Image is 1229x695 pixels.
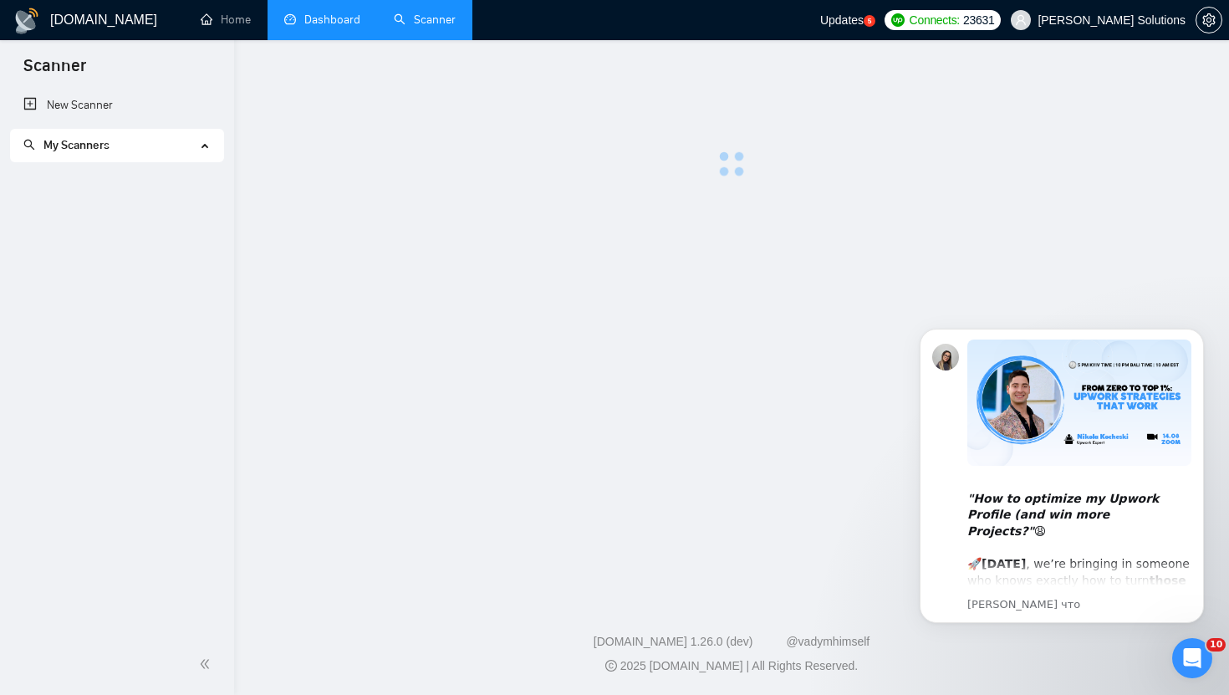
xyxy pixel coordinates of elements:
span: search [23,139,35,151]
a: 5 [864,15,875,27]
a: [DOMAIN_NAME] 1.26.0 (dev) [594,635,753,648]
span: Updates [820,13,864,27]
span: Scanner [10,54,99,89]
li: New Scanner [10,89,223,122]
a: searchScanner [394,13,456,27]
div: 2025 [DOMAIN_NAME] | All Rights Reserved. [247,657,1216,675]
a: @vadymhimself [786,635,869,648]
a: New Scanner [23,89,210,122]
span: Connects: [910,11,960,29]
iframe: Intercom notifications сообщение [895,304,1229,650]
span: My Scanners [43,138,110,152]
span: 23631 [963,11,994,29]
span: setting [1196,13,1221,27]
span: copyright [605,660,617,672]
button: setting [1196,7,1222,33]
img: logo [13,8,40,34]
span: user [1015,14,1027,26]
text: 5 [868,18,872,25]
span: 10 [1206,638,1226,652]
a: setting [1196,13,1222,27]
span: My Scanners [23,138,110,152]
span: double-left [199,656,216,672]
iframe: Intercom live chat [1172,638,1212,678]
a: homeHome [201,13,251,27]
a: dashboardDashboard [284,13,360,27]
img: upwork-logo.png [891,13,905,27]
